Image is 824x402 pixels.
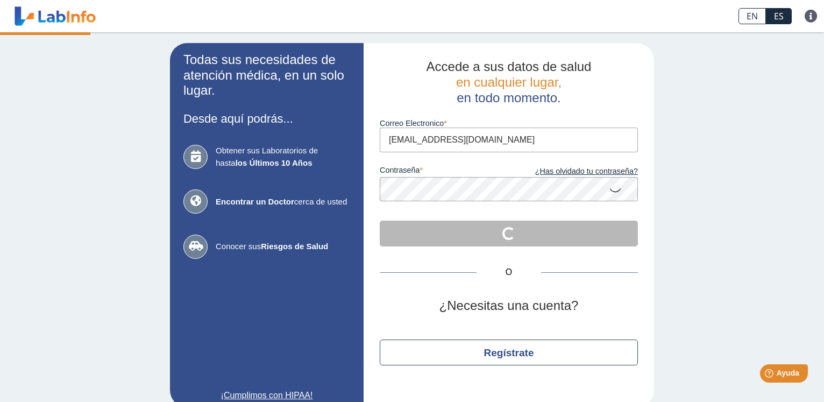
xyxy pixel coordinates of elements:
[728,360,812,390] iframe: Help widget launcher
[427,59,592,74] span: Accede a sus datos de salud
[766,8,792,24] a: ES
[380,166,509,178] label: contraseña
[457,90,560,105] span: en todo momento.
[183,112,350,125] h3: Desde aquí podrás...
[477,266,541,279] span: O
[216,197,294,206] b: Encontrar un Doctor
[380,119,638,128] label: Correo Electronico
[216,196,350,208] span: cerca de usted
[183,52,350,98] h2: Todas sus necesidades de atención médica, en un solo lugar.
[261,242,328,251] b: Riesgos de Salud
[738,8,766,24] a: EN
[216,241,350,253] span: Conocer sus
[380,298,638,314] h2: ¿Necesitas una cuenta?
[236,158,312,167] b: los Últimos 10 Años
[456,75,562,89] span: en cualquier lugar,
[380,340,638,365] button: Regístrate
[509,166,638,178] a: ¿Has olvidado tu contraseña?
[183,389,350,402] a: ¡Cumplimos con HIPAA!
[216,145,350,169] span: Obtener sus Laboratorios de hasta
